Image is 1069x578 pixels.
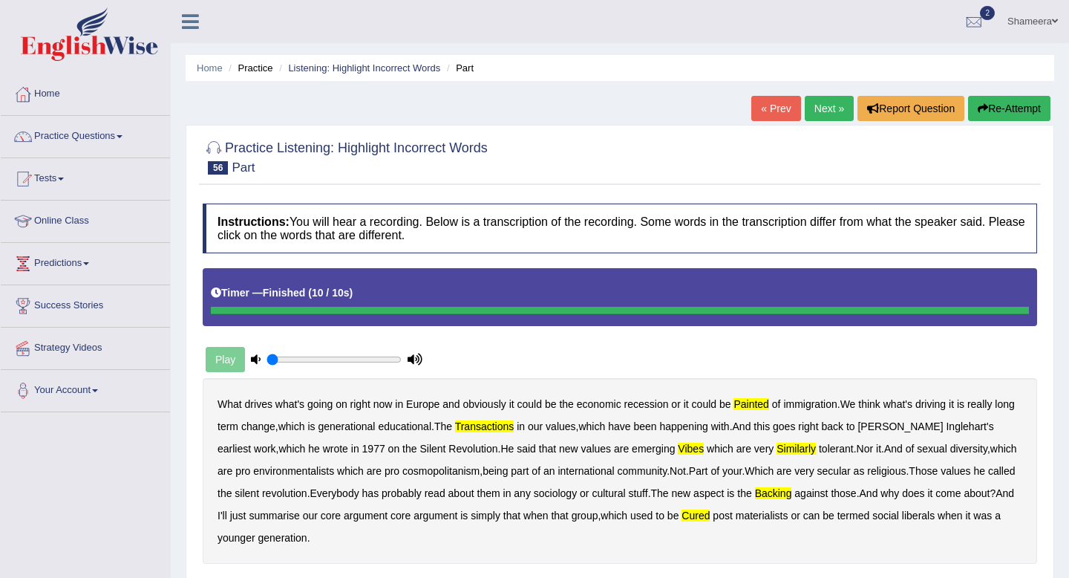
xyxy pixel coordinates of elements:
b: values [581,443,611,455]
b: what's [275,398,304,410]
b: your [722,465,742,477]
a: Next » [805,96,854,121]
b: backing [755,487,792,499]
b: obviously [462,398,506,410]
b: on [336,398,347,410]
b: sexual [917,443,947,455]
b: pro [235,465,250,477]
b: are [367,465,382,477]
b: materialists [736,510,788,522]
b: our [303,510,318,522]
b: Everybody [310,487,359,499]
b: be [823,510,834,522]
b: which [278,443,305,455]
b: community [618,465,667,477]
div: . , . , . , . . . , , . . . . . . . ? , . [203,378,1037,564]
b: could [517,398,542,410]
b: pro [385,465,399,477]
b: aspect [693,487,724,499]
b: he [308,443,320,455]
b: be [719,398,731,410]
b: that [503,510,520,522]
b: it [509,398,514,410]
b: Finished [263,287,306,299]
b: tolerant [819,443,854,455]
b: with [711,420,730,432]
b: are [218,465,232,477]
b: cosmopolitanism [402,465,480,477]
b: emerging [632,443,675,455]
b: a [995,510,1001,522]
b: which [578,420,605,432]
b: going [307,398,333,410]
b: our [528,420,543,432]
b: change [241,420,275,432]
b: this [753,420,770,432]
b: which [337,465,364,477]
b: the [402,443,416,455]
a: Your Account [1,370,170,407]
a: Success Stories [1,285,170,322]
b: is [460,510,468,522]
b: to [656,510,664,522]
h4: You will hear a recording. Below is a transcription of the recording. Some words in the transcrip... [203,204,1037,253]
li: Practice [225,61,272,75]
b: on [388,443,400,455]
b: or [580,487,589,499]
b: be [545,398,557,410]
b: which [601,510,627,522]
b: social [872,510,899,522]
b: earliest [218,443,251,455]
a: Tests [1,158,170,195]
b: those [831,487,856,499]
b: economic [577,398,621,410]
b: come [935,487,961,499]
b: Silent [419,443,445,455]
b: which [278,420,305,432]
b: The [651,487,669,499]
b: when [523,510,548,522]
b: long [995,398,1014,410]
b: painted [733,398,768,410]
b: And [733,420,751,432]
b: now [373,398,393,410]
b: it [684,398,689,410]
b: does [902,487,924,499]
b: vibes [678,443,704,455]
b: are [736,443,751,455]
b: group [572,510,598,522]
b: them [477,487,500,499]
b: generational [318,420,375,432]
b: term [218,420,238,432]
h5: Timer — [211,288,353,299]
b: or [791,510,800,522]
b: back [821,420,843,432]
b: said [517,443,536,455]
b: can [803,510,820,522]
b: cultural [592,487,625,499]
button: Report Question [857,96,964,121]
b: similarly [777,443,816,455]
b: very [794,465,814,477]
b: international [558,465,614,477]
b: goes [773,420,795,432]
b: any [514,487,531,499]
b: ( [308,287,312,299]
b: be [667,510,679,522]
b: in [395,398,403,410]
b: is [727,487,734,499]
b: And [996,487,1014,499]
b: Part [689,465,708,477]
b: termed [837,510,870,522]
b: What [218,398,242,410]
b: is [307,420,315,432]
b: Not [670,465,686,477]
b: younger [218,532,255,544]
b: it [927,487,932,499]
li: Part [443,61,474,75]
a: Strategy Videos [1,328,170,365]
b: stuff [628,487,647,499]
b: could [692,398,716,410]
b: it [876,443,881,455]
b: values [546,420,575,432]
